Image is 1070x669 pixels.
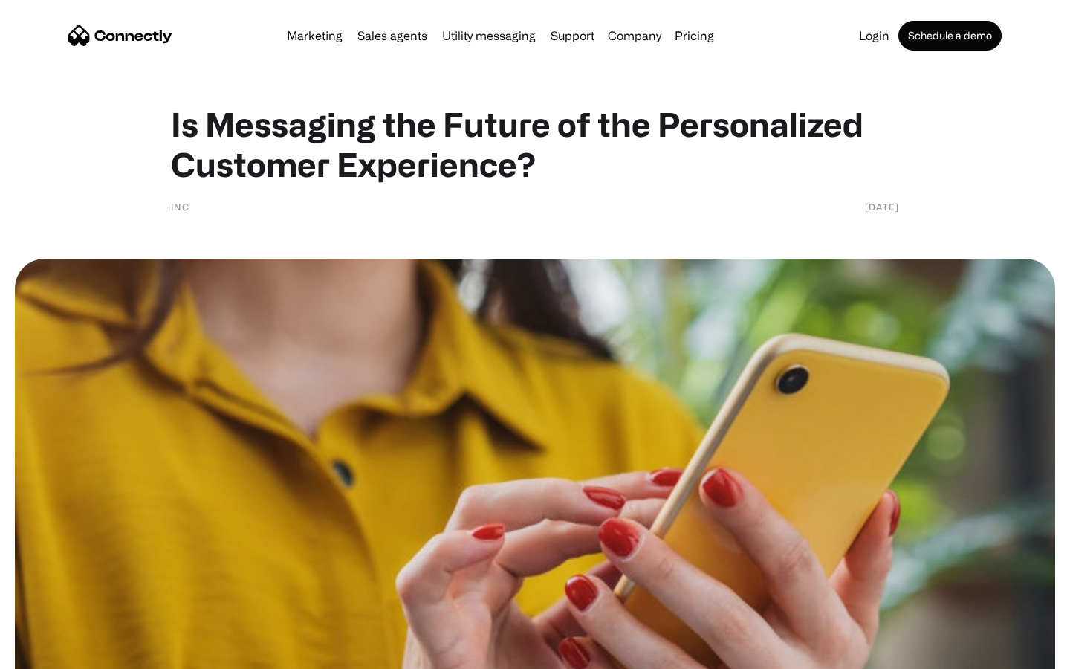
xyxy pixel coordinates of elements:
[853,30,895,42] a: Login
[608,25,661,46] div: Company
[545,30,600,42] a: Support
[898,21,1002,51] a: Schedule a demo
[351,30,433,42] a: Sales agents
[281,30,348,42] a: Marketing
[171,199,189,214] div: Inc
[30,643,89,664] ul: Language list
[171,104,899,184] h1: Is Messaging the Future of the Personalized Customer Experience?
[669,30,720,42] a: Pricing
[436,30,542,42] a: Utility messaging
[865,199,899,214] div: [DATE]
[15,643,89,664] aside: Language selected: English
